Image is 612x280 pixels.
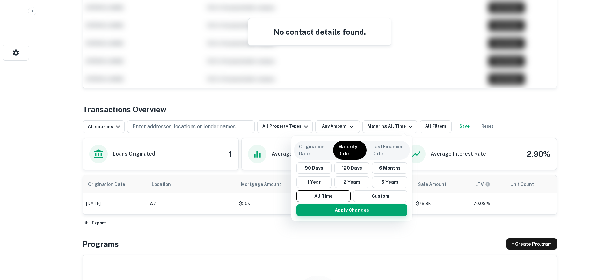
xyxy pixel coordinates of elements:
button: 6 Months [372,162,407,174]
p: Maturity Date [338,143,361,157]
button: All Time [296,190,351,202]
p: Last Financed Date [372,143,405,157]
button: 1 Year [296,176,332,188]
button: Apply Changes [296,204,407,216]
button: 2 Years [334,176,370,188]
button: Custom [353,190,407,202]
iframe: Chat Widget [580,229,612,260]
button: 5 Years [372,176,407,188]
button: 120 Days [334,162,370,174]
p: Origination Date [299,143,327,157]
button: 90 Days [296,162,332,174]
